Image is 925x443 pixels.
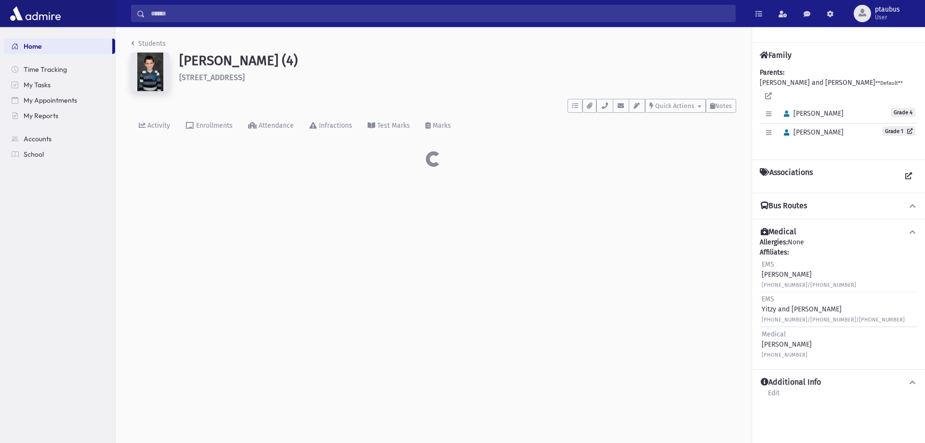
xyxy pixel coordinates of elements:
div: [PERSON_NAME] [762,259,856,290]
div: Marks [431,121,451,130]
span: My Tasks [24,81,51,89]
a: Infractions [302,113,360,140]
a: Accounts [4,131,115,147]
span: Time Tracking [24,65,67,74]
a: Time Tracking [4,62,115,77]
a: Grade 1 [882,126,915,136]
span: Grade 4 [891,108,915,117]
span: User [875,13,900,21]
button: Quick Actions [645,99,706,113]
small: [PHONE_NUMBER]/[PHONE_NUMBER] [762,282,856,288]
a: School [4,147,115,162]
span: School [24,150,44,159]
b: Parents: [760,68,784,77]
a: My Tasks [4,77,115,93]
a: Students [131,40,166,48]
span: [PERSON_NAME] [780,128,844,136]
button: Email Templates [629,99,645,113]
b: Allergies: [760,238,788,246]
a: My Appointments [4,93,115,108]
span: Home [24,42,42,51]
h4: Family [760,51,792,60]
a: Enrollments [178,113,240,140]
span: EMS [762,260,774,268]
h1: [PERSON_NAME] (4) [179,53,736,69]
nav: breadcrumb [131,39,166,53]
div: Yitzy and [PERSON_NAME] [762,294,905,324]
span: EMS [762,295,774,303]
h4: Additional Info [761,377,821,388]
a: Test Marks [360,113,418,140]
span: My Reports [24,111,58,120]
span: Notes [715,102,732,109]
span: My Appointments [24,96,77,105]
div: Enrollments [194,121,233,130]
a: Marks [418,113,459,140]
div: Activity [145,121,170,130]
div: Test Marks [375,121,410,130]
div: Infractions [317,121,352,130]
a: My Reports [4,108,115,123]
h4: Medical [761,227,796,237]
a: View all Associations [900,168,917,185]
a: Open Account [760,88,777,105]
h6: [STREET_ADDRESS] [179,73,736,82]
img: AdmirePro [8,4,63,23]
button: Additional Info [760,377,917,388]
small: [PHONE_NUMBER] [762,352,807,358]
div: [PERSON_NAME] and [PERSON_NAME] [760,67,917,152]
button: Bus Routes [760,201,917,211]
input: Search [145,5,735,22]
b: Affiliates: [760,248,789,256]
div: None [760,237,917,362]
small: [PHONE_NUMBER]/[PHONE_NUMBER]/[PHONE_NUMBER] [762,317,905,323]
button: Medical [760,227,917,237]
h4: Bus Routes [761,201,807,211]
span: ptaubus [875,6,900,13]
button: Notes [706,99,736,113]
span: Quick Actions [655,102,694,109]
span: Medical [762,330,786,338]
div: [PERSON_NAME] [762,329,812,360]
a: Home [4,39,112,54]
div: Attendance [257,121,294,130]
h4: Associations [760,168,813,185]
a: Attendance [240,113,302,140]
span: Accounts [24,134,52,143]
a: Edit [767,388,780,405]
span: [PERSON_NAME] [780,109,844,118]
a: Activity [131,113,178,140]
